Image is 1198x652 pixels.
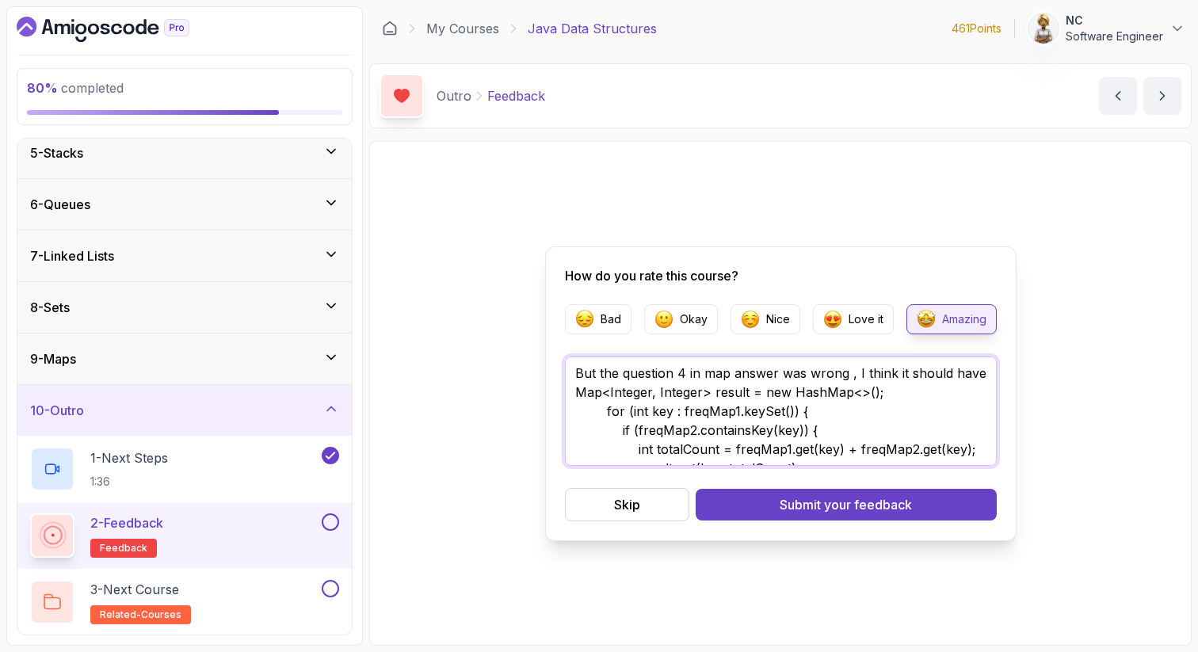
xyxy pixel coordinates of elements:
[731,304,800,334] button: Feedback EmojieNice
[382,21,398,36] a: Dashboard
[813,304,894,334] button: Feedback EmojieLove it
[90,474,168,490] p: 1:36
[17,17,226,42] a: Dashboard
[565,266,997,285] p: How do you rate this course?
[1143,77,1181,115] button: next content
[487,86,545,105] p: Feedback
[17,231,352,281] button: 7-Linked Lists
[17,334,352,384] button: 9-Maps
[30,195,90,214] h3: 6 - Queues
[565,304,631,334] button: Feedback EmojieBad
[30,298,70,317] h3: 8 - Sets
[601,311,621,327] p: Bad
[565,488,689,521] button: Skip
[30,143,83,162] h3: 5 - Stacks
[30,246,114,265] h3: 7 - Linked Lists
[17,179,352,230] button: 6-Queues
[780,495,912,514] div: Submit
[100,542,147,555] span: feedback
[30,447,339,491] button: 1-Next Steps1:36
[437,86,471,105] p: Outro
[17,128,352,178] button: 5-Stacks
[696,489,997,520] button: Submit your feedback
[680,311,708,327] p: Okay
[426,19,499,38] a: My Courses
[917,310,936,329] img: Feedback Emojie
[27,80,124,96] span: completed
[741,310,760,329] img: Feedback Emojie
[644,304,718,334] button: Feedback EmojieOkay
[17,282,352,333] button: 8-Sets
[906,304,997,334] button: Feedback EmojieAmazing
[823,310,842,329] img: Feedback Emojie
[849,311,883,327] p: Love it
[824,495,912,514] span: your feedback
[575,310,594,329] img: Feedback Emojie
[100,608,181,621] span: related-courses
[17,385,352,436] button: 10-Outro
[30,401,84,420] h3: 10 - Outro
[90,448,168,467] p: 1 - Next Steps
[30,580,339,624] button: 3-Next Courserelated-courses
[614,495,640,514] div: Skip
[30,349,76,368] h3: 9 - Maps
[942,311,986,327] p: Amazing
[27,80,58,96] span: 80 %
[952,21,1002,36] p: 461 Points
[1028,13,1059,44] img: user profile image
[1028,13,1185,44] button: user profile imageNCSoftware Engineer
[30,513,339,558] button: 2-Feedbackfeedback
[1066,13,1163,29] p: NC
[528,19,657,38] p: Java Data Structures
[1066,29,1163,44] p: Software Engineer
[90,513,163,532] p: 2 - Feedback
[1099,77,1137,115] button: previous content
[654,310,673,329] img: Feedback Emojie
[90,580,179,599] p: 3 - Next Course
[766,311,790,327] p: Nice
